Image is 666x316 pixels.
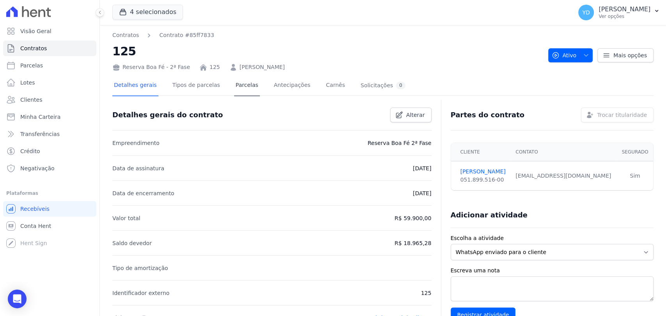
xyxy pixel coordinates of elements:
[361,82,405,89] div: Solicitações
[406,111,425,119] span: Alterar
[112,31,139,39] a: Contratos
[451,267,654,275] label: Escreva uma nota
[460,176,506,184] div: 051.899.516-00
[234,76,260,96] a: Parcelas
[3,143,96,159] a: Crédito
[552,48,577,62] span: Ativo
[112,214,140,223] p: Valor total
[20,96,42,104] span: Clientes
[210,63,220,71] a: 125
[3,92,96,108] a: Clientes
[3,58,96,73] a: Parcelas
[112,138,160,148] p: Empreendimento
[394,238,431,248] p: R$ 18.965,28
[3,41,96,56] a: Contratos
[20,113,60,121] span: Minha Carteira
[20,79,35,87] span: Lotes
[548,48,593,62] button: Ativo
[112,263,168,273] p: Tipo de amortização
[20,222,51,230] span: Conta Hent
[20,130,60,138] span: Transferências
[112,31,542,39] nav: Breadcrumb
[112,288,169,298] p: Identificador externo
[112,164,164,173] p: Data de assinatura
[3,201,96,217] a: Recebíveis
[3,23,96,39] a: Visão Geral
[460,168,506,176] a: [PERSON_NAME]
[451,210,527,220] h3: Adicionar atividade
[20,62,43,69] span: Parcelas
[112,5,183,19] button: 4 selecionados
[112,63,190,71] div: Reserva Boa Fé - 2ª Fase
[240,63,285,71] a: [PERSON_NAME]
[617,161,653,191] td: Sim
[272,76,312,96] a: Antecipações
[613,51,647,59] span: Mais opções
[511,143,617,161] th: Contato
[159,31,214,39] a: Contrato #85ff7833
[413,164,431,173] p: [DATE]
[582,10,590,15] span: YD
[515,172,612,180] div: [EMAIL_ADDRESS][DOMAIN_NAME]
[324,76,346,96] a: Carnês
[20,147,40,155] span: Crédito
[451,143,511,161] th: Cliente
[599,5,650,13] p: [PERSON_NAME]
[3,126,96,142] a: Transferências
[3,109,96,125] a: Minha Carteira
[599,13,650,19] p: Ver opções
[3,75,96,90] a: Lotes
[597,48,654,62] a: Mais opções
[451,234,654,242] label: Escolha a atividade
[413,189,431,198] p: [DATE]
[359,76,407,96] a: Solicitações0
[112,42,542,60] h2: 125
[6,189,93,198] div: Plataformas
[112,76,158,96] a: Detalhes gerais
[112,110,223,120] h3: Detalhes gerais do contrato
[572,2,666,23] button: YD [PERSON_NAME] Ver opções
[112,31,214,39] nav: Breadcrumb
[20,27,52,35] span: Visão Geral
[368,138,431,148] p: Reserva Boa Fé 2ª Fase
[390,108,432,122] a: Alterar
[617,143,653,161] th: Segurado
[20,164,55,172] span: Negativação
[171,76,222,96] a: Tipos de parcelas
[112,189,174,198] p: Data de encerramento
[396,82,405,89] div: 0
[3,218,96,234] a: Conta Hent
[394,214,431,223] p: R$ 59.900,00
[20,205,50,213] span: Recebíveis
[8,290,27,308] div: Open Intercom Messenger
[421,288,432,298] p: 125
[20,44,47,52] span: Contratos
[112,238,152,248] p: Saldo devedor
[3,161,96,176] a: Negativação
[451,110,525,120] h3: Partes do contrato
